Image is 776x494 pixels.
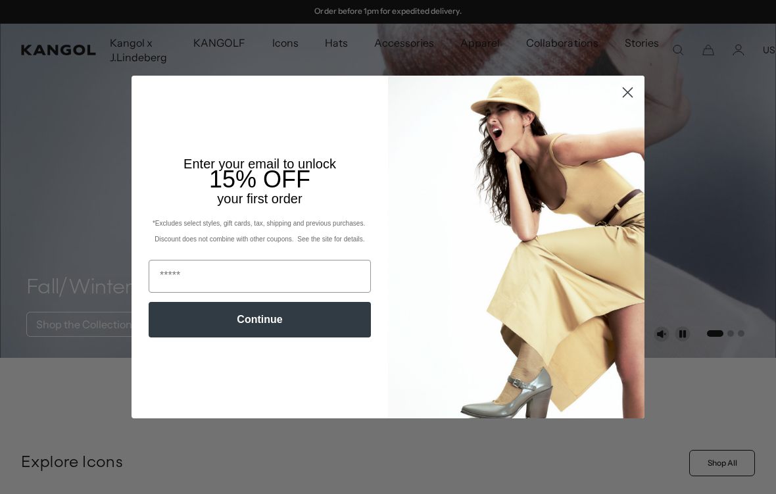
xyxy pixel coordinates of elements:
span: Enter your email to unlock [183,157,336,171]
span: 15% OFF [209,166,310,193]
span: *Excludes select styles, gift cards, tax, shipping and previous purchases. Discount does not comb... [153,220,367,243]
button: Continue [149,302,371,337]
span: your first order [217,191,302,206]
button: Close dialog [616,81,639,104]
img: 93be19ad-e773-4382-80b9-c9d740c9197f.jpeg [388,76,644,418]
input: Email [149,260,371,293]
